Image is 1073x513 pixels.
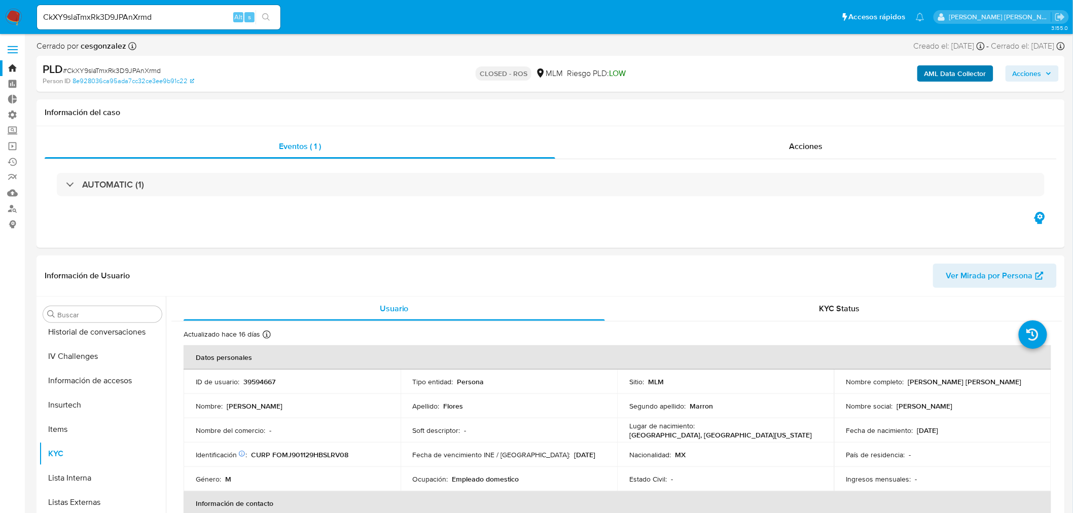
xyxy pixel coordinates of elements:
p: [GEOGRAPHIC_DATA], [GEOGRAPHIC_DATA][US_STATE] [629,430,812,439]
button: Lista Interna [39,466,166,490]
span: Eventos ( 1 ) [279,140,321,152]
a: Salir [1055,12,1065,22]
a: 8e928036ca95ada7cc32ce3ee9b91c22 [73,77,194,86]
div: Cerrado el: [DATE] [991,41,1065,52]
div: AUTOMATIC (1) [57,173,1045,196]
p: MLM [648,377,664,386]
p: Fecha de vencimiento INE / [GEOGRAPHIC_DATA] : [413,450,570,459]
p: [PERSON_NAME] [897,401,953,411]
h3: AUTOMATIC (1) [82,179,144,190]
h1: Información de Usuario [45,271,130,281]
p: - [909,450,911,459]
p: Flores [444,401,463,411]
p: Identificación : [196,450,247,459]
p: Estado Civil : [629,474,667,484]
a: Notificaciones [916,13,924,21]
p: [DATE] [575,450,596,459]
span: Acciones [789,140,822,152]
span: # CkXY9slaTmxRk3D9JPAnXrmd [63,65,161,76]
p: ID de usuario : [196,377,239,386]
b: PLD [43,61,63,77]
p: M [225,474,231,484]
input: Buscar usuario o caso... [37,11,280,24]
p: Lugar de nacimiento : [629,421,695,430]
button: Buscar [47,310,55,318]
p: - [269,426,271,435]
p: Persona [457,377,484,386]
p: Segundo apellido : [629,401,686,411]
p: Ingresos mensuales : [846,474,911,484]
p: Nombre social : [846,401,893,411]
p: Fecha de nacimiento : [846,426,913,435]
p: - [464,426,467,435]
span: Accesos rápidos [849,12,906,22]
b: cesgonzalez [79,40,126,52]
button: KYC [39,442,166,466]
span: LOW [609,67,626,79]
button: IV Challenges [39,344,166,369]
b: AML Data Collector [924,65,986,82]
p: Soft descriptor : [413,426,460,435]
p: Nombre del comercio : [196,426,265,435]
input: Buscar [57,310,158,319]
span: KYC Status [819,303,860,314]
h1: Información del caso [45,107,1057,118]
p: Apellido : [413,401,440,411]
p: Marron [690,401,713,411]
span: Riesgo PLD: [567,68,626,79]
button: search-icon [256,10,276,24]
p: Sitio : [629,377,644,386]
p: - [671,474,673,484]
b: Person ID [43,77,70,86]
button: Historial de conversaciones [39,320,166,344]
p: [DATE] [917,426,939,435]
p: Género : [196,474,221,484]
span: - [987,41,989,52]
button: Información de accesos [39,369,166,393]
span: s [248,12,251,22]
p: Nacionalidad : [629,450,671,459]
p: Nombre : [196,401,223,411]
p: CURP FOMJ901129HBSLRV08 [251,450,348,459]
button: Insurtech [39,393,166,417]
button: Items [39,417,166,442]
th: Datos personales [184,345,1051,370]
div: MLM [535,68,563,79]
span: Acciones [1013,65,1042,82]
p: [PERSON_NAME] [227,401,282,411]
p: País de residencia : [846,450,905,459]
p: carlos.obholz@mercadolibre.com [949,12,1052,22]
button: Ver Mirada por Persona [933,264,1057,288]
p: MX [675,450,686,459]
p: 39594667 [243,377,275,386]
span: Alt [234,12,242,22]
p: CLOSED - ROS [476,66,531,81]
div: Creado el: [DATE] [914,41,985,52]
span: Cerrado por [37,41,126,52]
p: Actualizado hace 16 días [184,329,260,339]
span: Usuario [380,303,409,314]
button: Acciones [1006,65,1059,82]
p: Tipo entidad : [413,377,453,386]
span: Ver Mirada por Persona [946,264,1033,288]
p: [PERSON_NAME] [PERSON_NAME] [908,377,1022,386]
p: Nombre completo : [846,377,904,386]
p: - [915,474,917,484]
p: Ocupación : [413,474,448,484]
p: Empleado domestico [452,474,519,484]
button: AML Data Collector [917,65,993,82]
